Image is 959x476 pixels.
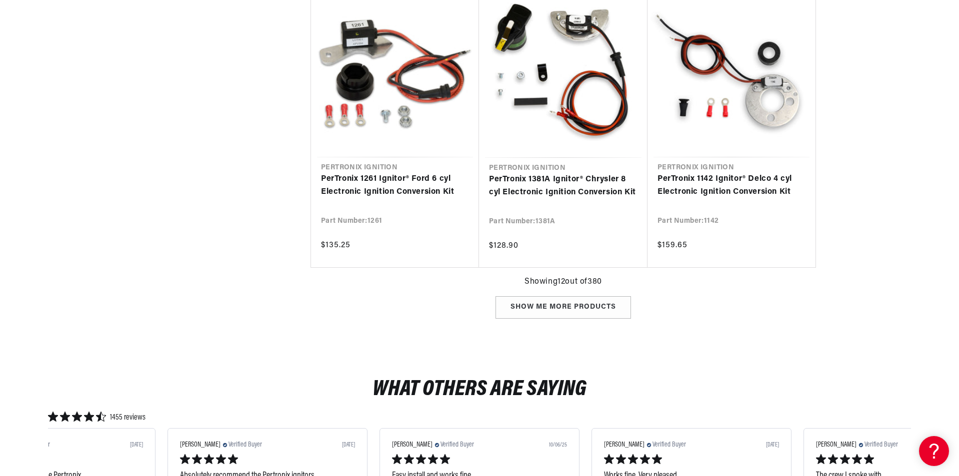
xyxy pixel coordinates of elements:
span: Verified Buyer [228,441,262,449]
span: [PERSON_NAME] [816,441,856,449]
span: Verified Buyer [440,441,474,449]
span: Showing 12 out of 380 [524,276,602,289]
div: [DATE] [342,442,355,448]
div: [DATE] [130,442,143,448]
span: Verified Buyer [652,441,686,449]
span: [PERSON_NAME] [604,441,644,449]
div: 10/06/25 [549,442,567,448]
span: Verified Buyer [864,441,898,449]
span: Verified Buyer [16,441,50,449]
span: [PERSON_NAME] [392,441,432,449]
div: Show me more products [495,296,631,319]
span: 1455 reviews [110,412,145,424]
div: 4.6859107 star rating [48,412,145,424]
div: [DATE] [766,442,779,448]
h2: What Others Are Saying [372,380,586,400]
a: PerTronix 1261 Ignitor® Ford 6 cyl Electronic Ignition Conversion Kit [321,173,469,198]
a: PerTronix 1381A Ignitor® Chrysler 8 cyl Electronic Ignition Conversion Kit [489,173,637,199]
a: PerTronix 1142 Ignitor® Delco 4 cyl Electronic Ignition Conversion Kit [657,173,805,198]
span: [PERSON_NAME] [180,441,220,449]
